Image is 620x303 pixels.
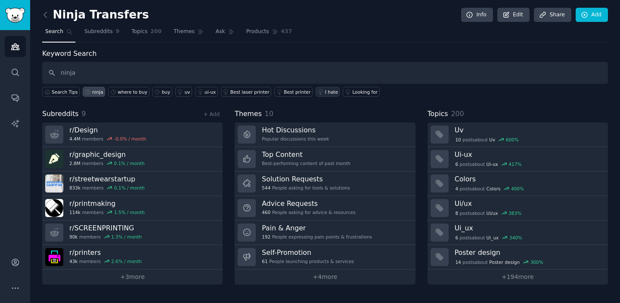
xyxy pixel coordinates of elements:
div: 383 % [508,210,521,216]
span: 6 [455,161,458,167]
div: buy [162,89,170,95]
div: I hate [325,89,338,95]
a: Add [576,8,608,22]
a: Colors4postsaboutColors400% [428,171,608,196]
h3: Ui_ux [455,223,602,233]
a: where to buy [108,87,149,97]
span: 4.4M [69,136,81,142]
span: 8 [455,210,458,216]
a: buy [152,87,172,97]
a: Top ContentBest-performing content of past month [235,147,415,171]
div: post s about [455,234,523,242]
a: Search [42,25,75,43]
div: 0.1 % / month [114,185,145,191]
h3: r/ streetwearstartup [69,174,145,184]
a: r/streetwearstartup833kmembers0.1% / month [42,171,223,196]
div: -0.0 % / month [114,136,146,142]
div: People asking for advice & resources [262,209,355,215]
div: People expressing pain points & frustrations [262,234,372,240]
h3: Advice Requests [262,199,355,208]
div: ninja [92,89,103,95]
span: 460 [262,209,270,215]
button: Search Tips [42,87,80,97]
h3: Top Content [262,150,350,159]
a: Advice Requests460People asking for advice & resources [235,196,415,220]
div: members [69,209,145,215]
span: 4 [455,186,458,192]
a: Subreddits9 [81,25,122,43]
h3: Pain & Anger [262,223,372,233]
a: +4more [235,269,415,285]
img: streetwearstartup [45,174,63,193]
div: 1.3 % / month [111,234,142,240]
span: 200 [451,110,464,118]
h3: Colors [455,174,602,184]
div: 1.5 % / month [114,209,145,215]
div: 600 % [506,137,519,143]
img: printers [45,248,63,266]
span: Poster design [489,259,520,265]
a: uv [175,87,192,97]
a: +194more [428,269,608,285]
a: r/graphic_design2.8Mmembers0.1% / month [42,147,223,171]
div: 300 % [530,259,543,265]
input: Keyword search in audience [42,62,608,84]
h3: r/ SCREENPRINTING [69,223,142,233]
span: 14 [455,259,461,265]
div: 0.1 % / month [114,160,145,166]
span: 6 [455,235,458,241]
a: Looking for [343,87,379,97]
div: Best laser printer [230,89,270,95]
span: 833k [69,185,81,191]
div: 400 % [511,186,524,192]
div: 2.6 % / month [111,258,142,264]
span: 10 [265,110,273,118]
img: graphic_design [45,150,63,168]
a: r/printmaking114kmembers1.5% / month [42,196,223,220]
h3: Self-Promotion [262,248,354,257]
img: GummySearch logo [5,8,25,23]
span: 9 [116,28,120,36]
label: Keyword Search [42,49,96,58]
span: Products [246,28,269,36]
span: 61 [262,258,267,264]
span: 200 [151,28,162,36]
div: post s about [455,160,522,168]
div: Best printer [284,89,310,95]
span: Subreddits [42,109,79,119]
a: r/printers43kmembers2.6% / month [42,245,223,269]
a: r/Design4.4Mmembers-0.0% / month [42,122,223,147]
a: Poster design14postsaboutPoster design300% [428,245,608,269]
a: ui-ux [195,87,218,97]
span: Search [45,28,63,36]
a: Topics200 [128,25,164,43]
h2: Ninja Transfers [42,8,149,22]
span: 90k [69,234,77,240]
div: ui-ux [205,89,216,95]
a: Ui/ux8postsaboutUi/ux383% [428,196,608,220]
div: members [69,136,146,142]
h3: r/ Design [69,125,146,135]
a: Best laser printer [221,87,271,97]
a: Info [461,8,493,22]
span: 10 [455,137,461,143]
div: members [69,185,145,191]
div: post s about [455,258,544,266]
span: 43k [69,258,77,264]
h3: Ui/ux [455,199,602,208]
a: Ui-ux6postsaboutUi-ux417% [428,147,608,171]
a: + Add [203,111,220,117]
span: Search Tips [52,89,78,95]
a: r/SCREENPRINTING90kmembers1.3% / month [42,220,223,245]
div: People launching products & services [262,258,354,264]
span: Colors [487,186,501,192]
span: 9 [82,110,86,118]
a: Themes [170,25,207,43]
span: Topics [131,28,147,36]
a: Ui_ux6postsaboutUi_ux340% [428,220,608,245]
a: Edit [497,8,530,22]
span: Ask [216,28,225,36]
h3: r/ printers [69,248,142,257]
div: People asking for tools & solutions [262,185,350,191]
span: Uv [489,137,495,143]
